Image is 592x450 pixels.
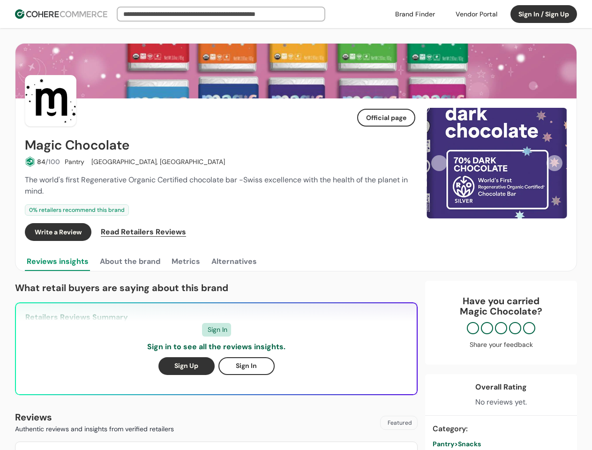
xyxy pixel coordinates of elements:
p: Magic Chocolate ? [435,306,568,316]
span: > [454,440,458,448]
div: No reviews yet. [475,397,527,408]
button: Next Slide [547,155,562,171]
button: Sign In [218,357,275,375]
button: Sign In / Sign Up [510,5,577,23]
p: Sign in to see all the reviews insights. [147,341,285,352]
span: Pantry [433,440,454,448]
span: Snacks [458,440,481,448]
span: /100 [45,157,60,166]
b: Reviews [15,411,52,423]
button: Sign Up [158,357,215,375]
p: Authentic reviews and insights from verified retailers [15,424,174,434]
div: Category : [433,423,570,435]
button: About the brand [98,252,162,271]
img: Brand Photo [25,75,76,127]
button: Alternatives [210,252,259,271]
div: 0 % retailers recommend this brand [25,204,129,216]
button: Official page [357,109,415,127]
span: Featured [388,419,412,427]
a: Read Retailers Reviews [99,223,186,241]
div: Carousel [427,108,567,218]
span: Sign In [208,325,227,335]
div: Slide 1 [427,108,567,218]
p: What retail buyers are saying about this brand [15,281,418,295]
span: Read Retailers Reviews [101,226,186,238]
span: 84 [37,157,45,166]
div: Share your feedback [435,340,568,350]
div: [GEOGRAPHIC_DATA], [GEOGRAPHIC_DATA] [89,157,225,167]
div: Overall Rating [475,382,527,393]
div: Pantry [65,157,84,167]
h2: Magic Chocolate [25,138,129,153]
button: Metrics [170,252,202,271]
div: Have you carried [435,296,568,316]
button: Previous Slide [431,155,447,171]
span: The world's first Regenerative Organic Certified chocolate bar -Swiss excellence with the health ... [25,175,408,196]
img: Cohere Logo [15,9,107,19]
img: Slide 0 [427,108,567,218]
button: Write a Review [25,223,91,241]
img: Brand cover image [15,44,577,98]
button: Reviews insights [25,252,90,271]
